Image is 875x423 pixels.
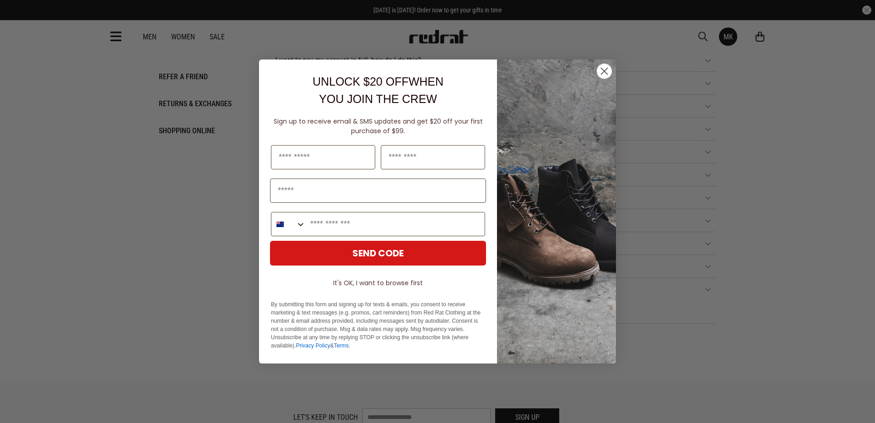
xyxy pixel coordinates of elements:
a: Terms [334,342,349,349]
img: New Zealand [276,221,284,228]
a: Privacy Policy [296,342,330,349]
iframe: LiveChat chat widget [696,96,875,423]
span: Sign up to receive email & SMS updates and get $20 off your first purchase of $99. [274,117,483,136]
button: Search Countries [271,212,306,236]
button: It's OK, I want to browse first [270,275,486,291]
input: Email [270,179,486,203]
p: By submitting this form and signing up for texts & emails, you consent to receive marketing & tex... [271,300,485,350]
span: UNLOCK $20 OFF [313,75,409,88]
input: First Name [271,145,375,169]
img: f7662613-148e-4c88-9575-6c6b5b55a647.jpeg [497,60,616,363]
button: Close dialog [596,63,612,79]
button: SEND CODE [270,241,486,266]
span: WHEN [409,75,443,88]
span: YOU JOIN THE CREW [319,92,437,105]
